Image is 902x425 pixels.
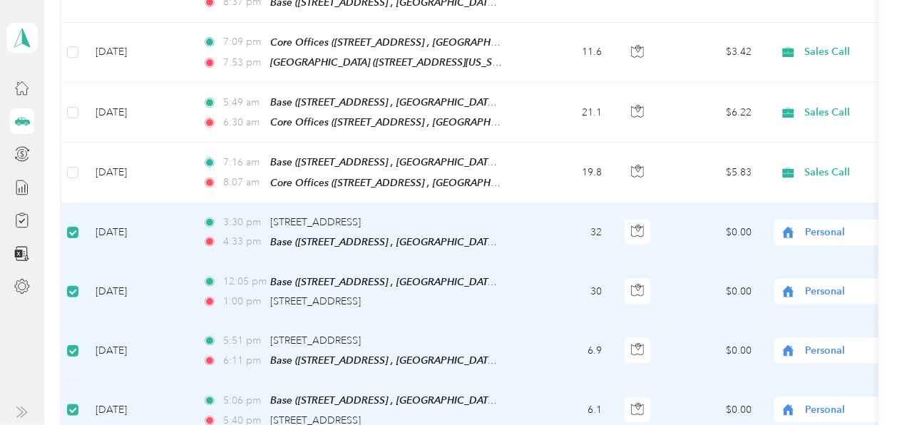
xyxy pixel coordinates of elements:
[223,155,264,170] span: 7:16 am
[663,262,763,322] td: $0.00
[822,345,902,425] iframe: Everlance-gr Chat Button Frame
[84,322,191,381] td: [DATE]
[84,23,191,83] td: [DATE]
[270,295,361,307] span: [STREET_ADDRESS]
[519,203,613,262] td: 32
[223,234,264,250] span: 4:33 pm
[663,143,763,203] td: $5.83
[270,177,591,189] span: Core Offices ([STREET_ADDRESS] , [GEOGRAPHIC_DATA], [US_STATE])
[84,83,191,143] td: [DATE]
[519,143,613,203] td: 19.8
[270,216,361,228] span: [STREET_ADDRESS]
[223,34,264,50] span: 7:09 pm
[270,354,555,367] span: Base ([STREET_ADDRESS] , [GEOGRAPHIC_DATA], [US_STATE])
[663,322,763,381] td: $0.00
[519,83,613,143] td: 21.1
[663,23,763,83] td: $3.42
[270,56,682,68] span: [GEOGRAPHIC_DATA] ([STREET_ADDRESS][US_STATE] , [GEOGRAPHIC_DATA], [US_STATE])
[84,262,191,322] td: [DATE]
[519,322,613,381] td: 6.9
[663,83,763,143] td: $6.22
[519,262,613,322] td: 30
[519,23,613,83] td: 11.6
[223,55,264,71] span: 7:53 pm
[270,116,591,128] span: Core Offices ([STREET_ADDRESS] , [GEOGRAPHIC_DATA], [US_STATE])
[223,115,264,130] span: 6:30 am
[223,294,264,309] span: 1:00 pm
[223,333,264,349] span: 5:51 pm
[270,334,361,347] span: [STREET_ADDRESS]
[223,95,264,111] span: 5:49 am
[270,96,555,108] span: Base ([STREET_ADDRESS] , [GEOGRAPHIC_DATA], [US_STATE])
[84,143,191,203] td: [DATE]
[223,274,264,290] span: 12:05 pm
[223,175,264,190] span: 8:07 am
[223,393,264,409] span: 5:06 pm
[84,203,191,262] td: [DATE]
[663,203,763,262] td: $0.00
[223,353,264,369] span: 6:11 pm
[270,156,555,168] span: Base ([STREET_ADDRESS] , [GEOGRAPHIC_DATA], [US_STATE])
[270,276,555,288] span: Base ([STREET_ADDRESS] , [GEOGRAPHIC_DATA], [US_STATE])
[270,236,555,248] span: Base ([STREET_ADDRESS] , [GEOGRAPHIC_DATA], [US_STATE])
[270,394,555,406] span: Base ([STREET_ADDRESS] , [GEOGRAPHIC_DATA], [US_STATE])
[270,36,591,48] span: Core Offices ([STREET_ADDRESS] , [GEOGRAPHIC_DATA], [US_STATE])
[223,215,264,230] span: 3:30 pm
